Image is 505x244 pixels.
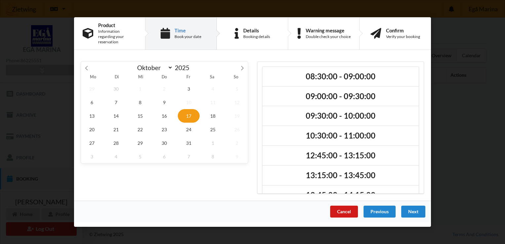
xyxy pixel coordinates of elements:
div: Time [175,28,201,33]
span: Oktober 8, 2025 [129,96,151,109]
div: Next [401,206,425,218]
span: Oktober 30, 2025 [154,136,175,150]
input: Year [173,64,195,71]
span: Oktober 24, 2025 [178,123,200,136]
div: Book your date [175,34,201,39]
span: November 2, 2025 [226,136,248,150]
span: Oktober 9, 2025 [154,96,175,109]
span: Oktober 2, 2025 [154,82,175,96]
span: November 4, 2025 [105,150,127,163]
div: Double check your choice [306,34,351,39]
div: Previous [364,206,396,218]
span: November 9, 2025 [226,150,248,163]
span: Oktober 1, 2025 [129,82,151,96]
span: Oktober 22, 2025 [129,123,151,136]
span: Oktober 7, 2025 [105,96,127,109]
span: Mo [81,75,105,80]
span: November 6, 2025 [154,150,175,163]
span: Oktober 23, 2025 [154,123,175,136]
span: Do [152,75,176,80]
span: So [224,75,248,80]
div: Product [98,22,136,28]
span: Oktober 12, 2025 [226,96,248,109]
span: Oktober 5, 2025 [226,82,248,96]
span: November 8, 2025 [202,150,224,163]
span: Oktober 3, 2025 [178,82,200,96]
span: Oktober 10, 2025 [178,96,200,109]
span: Fr [176,75,200,80]
span: November 1, 2025 [202,136,224,150]
div: Details [243,28,270,33]
div: Warning message [306,28,351,33]
span: Oktober 21, 2025 [105,123,127,136]
span: Oktober 17, 2025 [178,109,200,123]
span: Oktober 19, 2025 [226,109,248,123]
h2: 12:45:00 - 13:15:00 [267,150,414,161]
div: Verify your booking [386,34,420,39]
span: Oktober 29, 2025 [129,136,151,150]
span: Oktober 18, 2025 [202,109,224,123]
span: November 5, 2025 [129,150,151,163]
span: Oktober 27, 2025 [81,136,103,150]
span: Sa [200,75,224,80]
h2: 08:30:00 - 09:00:00 [267,71,414,82]
div: Cancel [330,206,358,218]
span: Oktober 31, 2025 [178,136,200,150]
span: September 30, 2025 [105,82,127,96]
span: Mi [129,75,152,80]
span: Oktober 6, 2025 [81,96,103,109]
span: Oktober 25, 2025 [202,123,224,136]
span: Oktober 13, 2025 [81,109,103,123]
h2: 10:30:00 - 11:00:00 [267,131,414,141]
span: Oktober 20, 2025 [81,123,103,136]
span: Oktober 15, 2025 [129,109,151,123]
h2: 13:15:00 - 13:45:00 [267,170,414,181]
span: Oktober 16, 2025 [154,109,175,123]
span: September 29, 2025 [81,82,103,96]
span: Oktober 26, 2025 [226,123,248,136]
span: Oktober 4, 2025 [202,82,224,96]
span: Oktober 14, 2025 [105,109,127,123]
div: Booking details [243,34,270,39]
h2: 13:45:00 - 14:15:00 [267,190,414,200]
span: Oktober 11, 2025 [202,96,224,109]
select: Month [134,63,173,72]
h2: 09:00:00 - 09:30:00 [267,91,414,102]
div: Confirm [386,28,420,33]
span: Oktober 28, 2025 [105,136,127,150]
div: Information regarding your reservation [98,29,136,45]
span: November 3, 2025 [81,150,103,163]
span: Di [105,75,129,80]
span: November 7, 2025 [178,150,200,163]
h2: 09:30:00 - 10:00:00 [267,111,414,121]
